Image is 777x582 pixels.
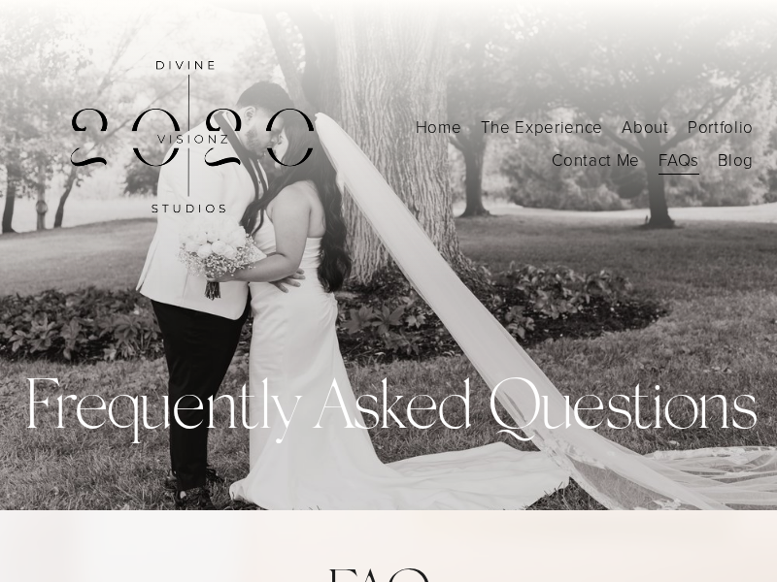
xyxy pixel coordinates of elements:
a: The Experience [481,111,604,144]
a: folder dropdown [688,111,754,144]
a: About [622,111,668,144]
a: FAQs [659,144,699,177]
span: Frequently Asked Questions [23,375,755,447]
a: Blog [718,144,754,177]
span: Portfolio [688,113,754,143]
a: Home [416,111,462,144]
img: Divine 20/20 Visionz Studios [23,12,354,275]
a: folder dropdown [552,144,640,177]
span: Contact Me [552,145,640,176]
